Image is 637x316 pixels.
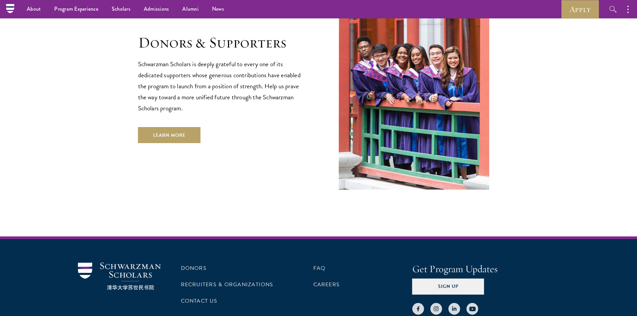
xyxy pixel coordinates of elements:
[138,127,201,143] a: Learn More
[138,59,305,114] p: Schwarzman Scholars is deeply grateful to every one of its dedicated supporters whose generous co...
[78,262,161,290] img: Schwarzman Scholars
[181,297,217,305] a: Contact Us
[138,33,305,52] h1: Donors & Supporters
[412,279,484,295] button: Sign Up
[313,264,326,272] a: FAQ
[181,264,207,272] a: Donors
[181,281,274,289] a: Recruiters & Organizations
[313,281,340,289] a: Careers
[412,262,559,276] h4: Get Program Updates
